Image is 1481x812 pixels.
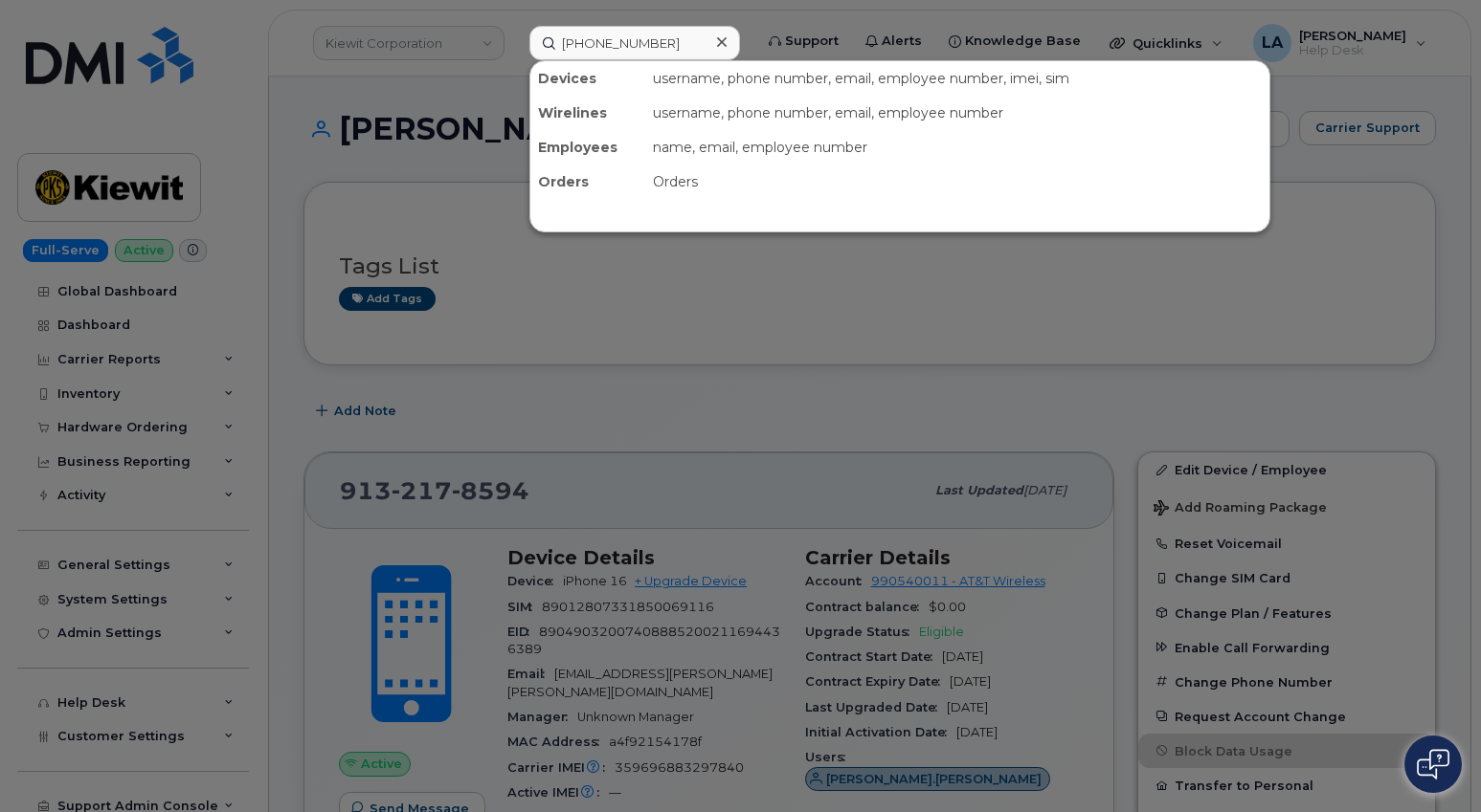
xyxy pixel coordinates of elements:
[530,61,645,96] div: Devices
[530,96,645,130] div: Wirelines
[530,165,645,199] div: Orders
[645,96,1269,130] div: username, phone number, email, employee number
[645,130,1269,165] div: name, email, employee number
[1417,749,1449,779] img: Open chat
[530,130,645,165] div: Employees
[645,165,1269,199] div: Orders
[645,61,1269,96] div: username, phone number, email, employee number, imei, sim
